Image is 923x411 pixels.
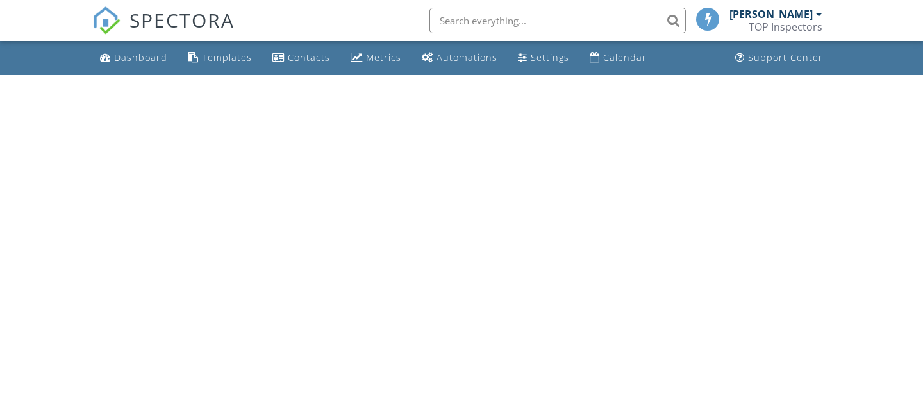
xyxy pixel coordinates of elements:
div: [PERSON_NAME] [729,8,813,21]
a: Templates [183,46,257,70]
a: Dashboard [95,46,172,70]
div: Contacts [288,51,330,63]
a: Support Center [730,46,828,70]
div: Dashboard [114,51,167,63]
div: Calendar [603,51,647,63]
a: Contacts [267,46,335,70]
img: The Best Home Inspection Software - Spectora [92,6,121,35]
div: Support Center [748,51,823,63]
input: Search everything... [429,8,686,33]
div: TOP Inspectors [749,21,822,33]
a: Automations (Basic) [417,46,503,70]
div: Metrics [366,51,401,63]
div: Settings [531,51,569,63]
a: Calendar [585,46,652,70]
a: SPECTORA [92,17,235,44]
div: Automations [437,51,497,63]
div: Templates [202,51,252,63]
span: SPECTORA [129,6,235,33]
a: Metrics [345,46,406,70]
a: Settings [513,46,574,70]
